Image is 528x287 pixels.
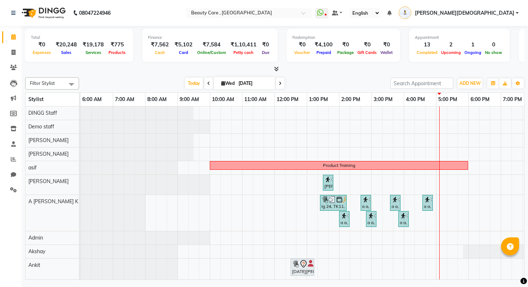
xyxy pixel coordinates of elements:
[356,41,379,49] div: ₹0
[242,94,268,105] a: 11:00 AM
[356,50,379,55] span: Gift Cards
[423,196,432,210] div: a a, TK08, 03:50 PM-04:50 PM, [DEMOGRAPHIC_DATA] Hair Cut test
[31,50,53,55] span: Expenses
[28,178,69,184] span: [PERSON_NAME]
[324,176,333,190] div: [PERSON_NAME], TK09, 01:30 PM-01:40 PM, Men's Hair Wash
[307,94,330,105] a: 1:00 PM
[31,35,128,41] div: Total
[28,110,57,116] span: DINGG Staff
[323,162,355,169] div: Product Training
[260,50,271,55] span: Due
[107,50,128,55] span: Products
[28,198,78,205] span: A [PERSON_NAME] K
[415,9,514,17] span: [PERSON_NAME][DEMOGRAPHIC_DATA]
[28,248,45,255] span: Akshay
[18,3,68,23] img: logo
[292,35,394,41] div: Redemption
[361,196,370,210] div: a a, TK08, 02:00 PM-02:50 PM, [DEMOGRAPHIC_DATA] Hair Setting
[79,3,111,23] b: 08047224946
[292,41,312,49] div: ₹0
[391,196,400,210] div: a a, TK08, 02:50 PM-03:50 PM, [DEMOGRAPHIC_DATA] Hair Cut test
[195,41,228,49] div: ₹7,584
[439,41,463,49] div: 2
[59,50,73,55] span: Sales
[80,94,103,105] a: 6:00 AM
[178,94,201,105] a: 9:00 AM
[335,41,356,49] div: ₹0
[483,50,504,55] span: No show
[80,41,107,49] div: ₹19,178
[399,6,411,19] img: Ankit Jain
[236,78,272,89] input: 2025-09-03
[219,81,236,86] span: Wed
[335,50,356,55] span: Package
[469,94,491,105] a: 6:00 PM
[367,212,376,226] div: a a, TK08, 02:50 PM-03:50 PM, [DEMOGRAPHIC_DATA] Hair Cut test
[339,94,362,105] a: 2:00 PM
[28,123,54,130] span: Demo staff
[28,262,40,268] span: Ankit
[415,50,439,55] span: Completed
[312,41,335,49] div: ₹4,100
[113,94,136,105] a: 7:00 AM
[177,50,190,55] span: Card
[415,35,504,41] div: Appointment
[415,41,439,49] div: 13
[321,196,346,210] div: Ig 24, TK11, 01:25 PM-02:15 PM, [DEMOGRAPHIC_DATA] Hair Setting (₹254)
[439,50,463,55] span: Upcoming
[379,41,394,49] div: ₹0
[53,41,80,49] div: ₹20,248
[28,96,43,102] span: Stylist
[259,41,272,49] div: ₹0
[28,164,37,171] span: asif
[31,41,53,49] div: ₹0
[436,94,459,105] a: 5:00 PM
[28,137,69,143] span: [PERSON_NAME]
[463,50,483,55] span: Ongoing
[340,212,349,226] div: a a, TK08, 02:00 PM-02:50 PM, [DEMOGRAPHIC_DATA] Hair Setting
[228,41,259,49] div: ₹1,10,411
[291,260,314,275] div: [DATE][PERSON_NAME], TK01, 12:30 PM-01:15 PM, Nail Extension
[501,94,524,105] a: 7:00 PM
[275,94,300,105] a: 12:00 PM
[399,212,408,226] div: a a, TK08, 03:50 PM-04:50 PM, [DEMOGRAPHIC_DATA] Hair Cut test
[153,50,167,55] span: Cash
[459,81,481,86] span: ADD NEW
[145,94,168,105] a: 8:00 AM
[232,50,255,55] span: Petty cash
[30,80,55,86] span: Filter Stylist
[379,50,394,55] span: Wallet
[404,94,427,105] a: 4:00 PM
[458,78,482,88] button: ADD NEW
[148,35,272,41] div: Finance
[390,78,453,89] input: Search Appointment
[292,50,312,55] span: Voucher
[210,94,236,105] a: 10:00 AM
[195,50,228,55] span: Online/Custom
[172,41,195,49] div: ₹5,102
[483,41,504,49] div: 0
[28,151,69,157] span: [PERSON_NAME]
[315,50,333,55] span: Prepaid
[28,234,43,241] span: Admin
[185,78,203,89] span: Today
[148,41,172,49] div: ₹7,562
[372,94,394,105] a: 3:00 PM
[463,41,483,49] div: 1
[84,50,103,55] span: Services
[107,41,128,49] div: ₹775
